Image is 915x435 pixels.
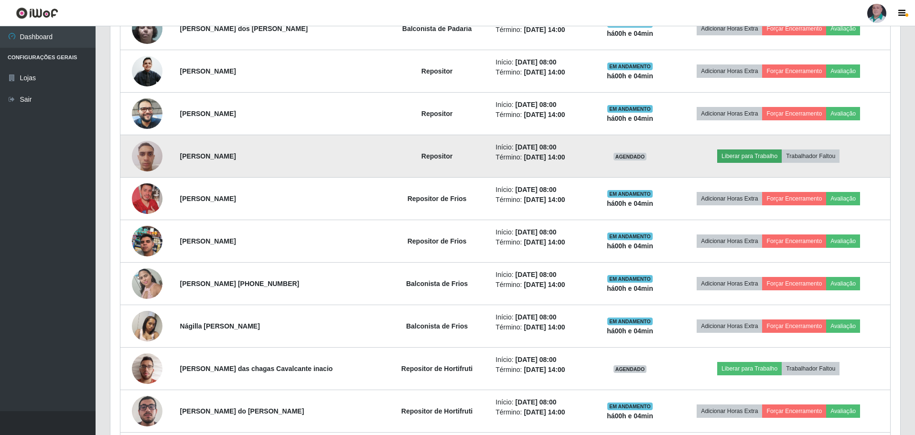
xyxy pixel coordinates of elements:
[495,322,587,332] li: Término:
[762,234,826,248] button: Forçar Encerramento
[826,107,860,120] button: Avaliação
[401,365,473,372] strong: Repositor de Hortifruti
[495,185,587,195] li: Início:
[421,67,452,75] strong: Repositor
[132,136,162,176] img: 1751476374327.jpeg
[516,398,557,406] time: [DATE] 08:00
[516,186,557,193] time: [DATE] 08:00
[132,306,162,346] img: 1742141215420.jpeg
[524,323,565,331] time: [DATE] 14:00
[180,365,333,372] strong: [PERSON_NAME] das chagas Cavalcante inacio
[180,195,236,202] strong: [PERSON_NAME]
[524,111,565,118] time: [DATE] 14:00
[495,312,587,322] li: Início:
[495,25,587,35] li: Término:
[826,234,860,248] button: Avaliação
[180,110,236,117] strong: [PERSON_NAME]
[16,7,58,19] img: CoreUI Logo
[524,281,565,288] time: [DATE] 14:00
[495,407,587,417] li: Término:
[607,233,653,240] span: EM ANDAMENTO
[516,58,557,66] time: [DATE] 08:00
[516,313,557,321] time: [DATE] 08:00
[132,93,162,134] img: 1755090695387.jpeg
[421,110,452,117] strong: Repositor
[180,407,304,415] strong: [PERSON_NAME] do [PERSON_NAME]
[762,22,826,35] button: Forçar Encerramento
[401,407,473,415] strong: Repositor de Hortifruti
[132,171,162,226] img: 1741878920639.jpeg
[614,365,647,373] span: AGENDADO
[408,237,467,245] strong: Repositor de Frios
[607,327,653,335] strong: há 00 h e 04 min
[516,143,557,151] time: [DATE] 08:00
[132,214,162,268] img: 1758147536272.jpeg
[614,153,647,160] span: AGENDADO
[495,365,587,375] li: Término:
[524,153,565,161] time: [DATE] 14:00
[421,152,452,160] strong: Repositor
[495,57,587,67] li: Início:
[406,280,468,287] strong: Balconista de Frios
[132,263,162,304] img: 1702328329487.jpeg
[826,192,860,205] button: Avaliação
[607,105,653,113] span: EM ANDAMENTO
[826,22,860,35] button: Avaliação
[782,362,840,375] button: Trabalhador Faltou
[495,142,587,152] li: Início:
[697,107,762,120] button: Adicionar Horas Extra
[607,190,653,198] span: EM ANDAMENTO
[495,67,587,77] li: Término:
[826,277,860,290] button: Avaliação
[762,319,826,333] button: Forçar Encerramento
[697,404,762,418] button: Adicionar Horas Extra
[697,319,762,333] button: Adicionar Horas Extra
[826,319,860,333] button: Avaliação
[132,348,162,389] img: 1738680249125.jpeg
[762,64,826,78] button: Forçar Encerramento
[406,322,468,330] strong: Balconista de Frios
[524,26,565,33] time: [DATE] 14:00
[826,404,860,418] button: Avaliação
[180,237,236,245] strong: [PERSON_NAME]
[180,67,236,75] strong: [PERSON_NAME]
[697,234,762,248] button: Adicionar Horas Extra
[402,25,472,32] strong: Balconista de Padaria
[495,110,587,120] li: Término:
[782,149,840,163] button: Trabalhador Faltou
[697,64,762,78] button: Adicionar Horas Extra
[697,277,762,290] button: Adicionar Horas Extra
[607,275,653,283] span: EM ANDAMENTO
[524,196,565,203] time: [DATE] 14:00
[132,55,162,88] img: 1625782717345.jpeg
[495,397,587,407] li: Início:
[495,270,587,280] li: Início:
[607,115,653,122] strong: há 00 h e 04 min
[607,318,653,325] span: EM ANDAMENTO
[762,404,826,418] button: Forçar Encerramento
[607,242,653,250] strong: há 00 h e 04 min
[762,107,826,120] button: Forçar Encerramento
[762,277,826,290] button: Forçar Encerramento
[607,30,653,37] strong: há 00 h e 04 min
[607,412,653,420] strong: há 00 h e 04 min
[180,280,300,287] strong: [PERSON_NAME] [PHONE_NUMBER]
[132,8,162,49] img: 1657575579568.jpeg
[495,227,587,237] li: Início:
[607,72,653,80] strong: há 00 h e 04 min
[697,22,762,35] button: Adicionar Horas Extra
[516,271,557,278] time: [DATE] 08:00
[524,366,565,373] time: [DATE] 14:00
[516,228,557,236] time: [DATE] 08:00
[607,285,653,292] strong: há 00 h e 04 min
[826,64,860,78] button: Avaliação
[717,362,782,375] button: Liberar para Trabalho
[495,237,587,247] li: Término:
[524,408,565,416] time: [DATE] 14:00
[180,25,308,32] strong: [PERSON_NAME] dos [PERSON_NAME]
[524,238,565,246] time: [DATE] 14:00
[607,63,653,70] span: EM ANDAMENTO
[762,192,826,205] button: Forçar Encerramento
[717,149,782,163] button: Liberar para Trabalho
[697,192,762,205] button: Adicionar Horas Extra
